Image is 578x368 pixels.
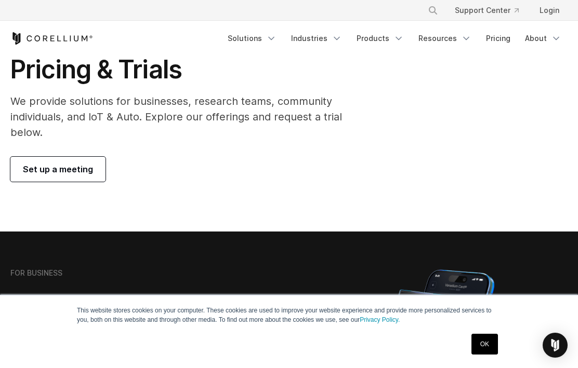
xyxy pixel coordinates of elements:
[360,316,400,323] a: Privacy Policy.
[10,93,375,140] p: We provide solutions for businesses, research teams, community individuals, and IoT & Auto. Explo...
[471,334,498,355] a: OK
[285,29,348,48] a: Industries
[221,29,283,48] a: Solutions
[415,1,568,20] div: Navigation Menu
[446,1,527,20] a: Support Center
[412,29,478,48] a: Resources
[10,54,375,85] h1: Pricing & Trials
[23,163,93,175] span: Set up a meeting
[10,32,93,45] a: Corellium Home
[10,268,62,278] h6: FOR BUSINESS
[221,29,568,48] div: Navigation Menu
[480,29,517,48] a: Pricing
[531,1,568,20] a: Login
[350,29,410,48] a: Products
[424,1,442,20] button: Search
[519,29,568,48] a: About
[10,292,239,315] h2: Corellium Viper
[10,157,106,182] a: Set up a meeting
[77,306,501,324] p: This website stores cookies on your computer. These cookies are used to improve your website expe...
[543,333,568,358] div: Open Intercom Messenger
